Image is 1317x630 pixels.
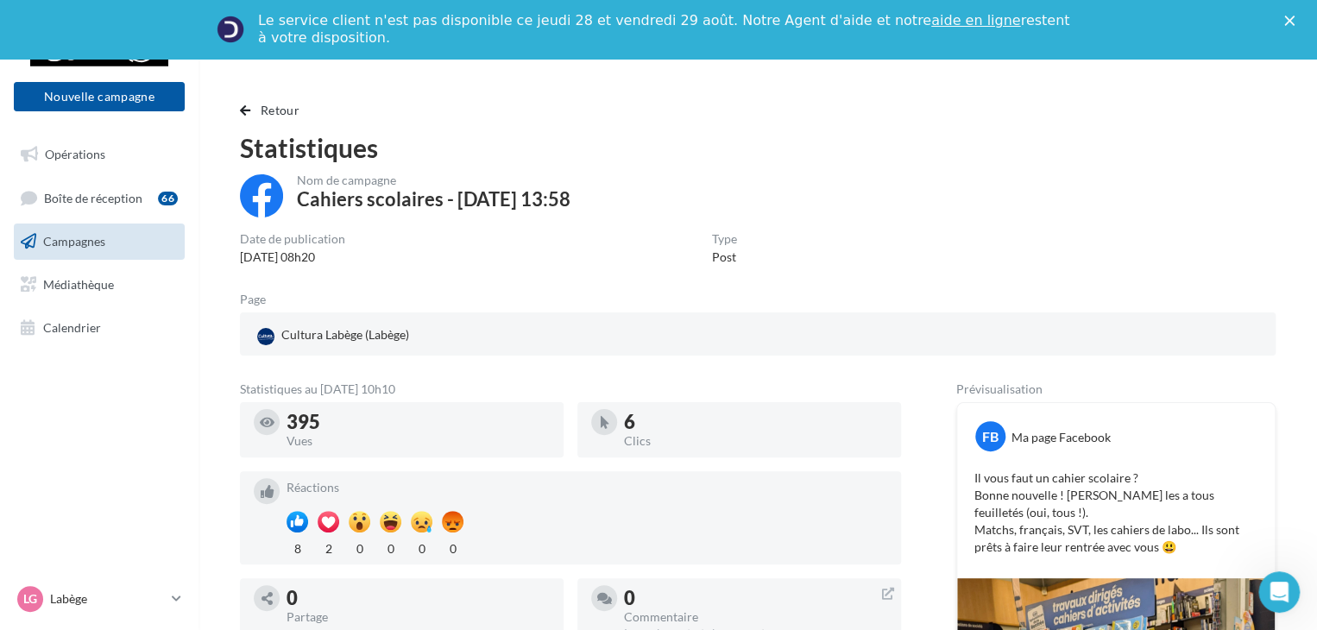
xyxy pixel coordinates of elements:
[240,293,280,306] div: Page
[297,190,570,209] div: Cahiers scolaires - [DATE] 13:58
[1011,429,1111,446] div: Ma page Facebook
[975,421,1005,451] div: FB
[10,136,188,173] a: Opérations
[240,233,345,245] div: Date de publication
[287,611,550,623] div: Partage
[23,590,37,608] span: Lg
[712,249,737,266] div: Post
[158,192,178,205] div: 66
[624,589,887,608] div: 0
[261,103,299,117] span: Retour
[254,323,589,349] a: Cultura Labège (Labège)
[240,135,1276,161] div: Statistiques
[380,537,401,558] div: 0
[240,249,345,266] div: [DATE] 08h20
[50,590,165,608] p: Labège
[287,589,550,608] div: 0
[10,224,188,260] a: Campagnes
[240,383,901,395] div: Statistiques au [DATE] 10h10
[287,537,308,558] div: 8
[1284,16,1301,26] div: Fermer
[258,12,1073,47] div: Le service client n'est pas disponible ce jeudi 28 et vendredi 29 août. Notre Agent d'aide et not...
[254,323,413,349] div: Cultura Labège (Labège)
[43,277,114,292] span: Médiathèque
[287,482,887,494] div: Réactions
[14,82,185,111] button: Nouvelle campagne
[349,537,370,558] div: 0
[624,435,887,447] div: Clics
[956,383,1276,395] div: Prévisualisation
[10,180,188,217] a: Boîte de réception66
[442,537,463,558] div: 0
[624,413,887,432] div: 6
[14,583,185,615] a: Lg Labège
[217,16,244,43] img: Profile image for Service-Client
[240,100,306,121] button: Retour
[10,310,188,346] a: Calendrier
[43,234,105,249] span: Campagnes
[10,267,188,303] a: Médiathèque
[1258,571,1300,613] iframe: Intercom live chat
[44,190,142,205] span: Boîte de réception
[45,147,105,161] span: Opérations
[974,469,1257,556] p: Il vous faut un cahier scolaire ? Bonne nouvelle ! [PERSON_NAME] les a tous feuilletés (oui, tous...
[43,319,101,334] span: Calendrier
[318,537,339,558] div: 2
[297,174,570,186] div: Nom de campagne
[287,435,550,447] div: Vues
[624,611,887,623] div: Commentaire
[411,537,432,558] div: 0
[712,233,737,245] div: Type
[931,12,1020,28] a: aide en ligne
[287,413,550,432] div: 395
